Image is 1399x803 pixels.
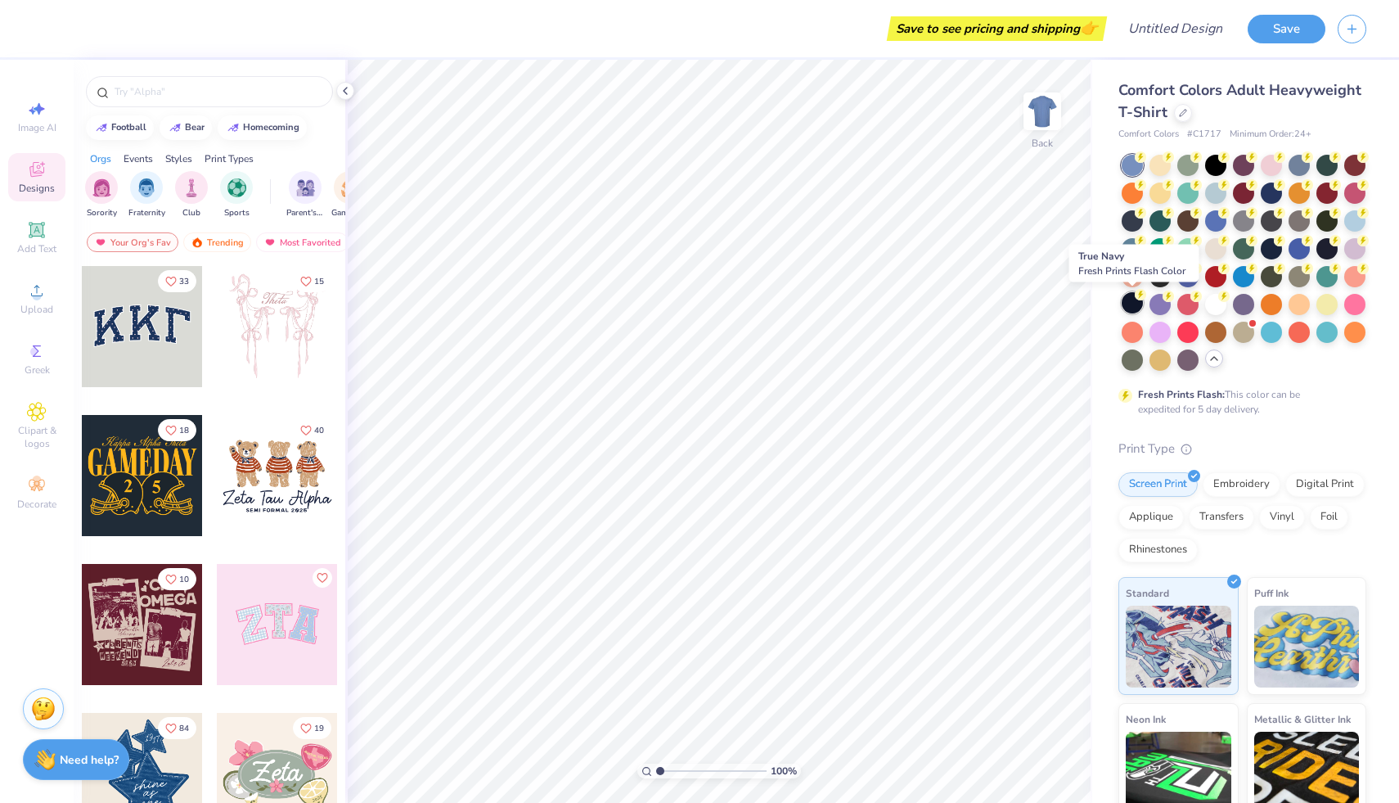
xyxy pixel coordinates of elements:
div: filter for Club [175,171,208,219]
div: Your Org's Fav [87,232,178,252]
div: football [111,123,146,132]
span: 15 [314,277,324,286]
div: Back [1032,136,1053,151]
button: Like [313,568,332,588]
img: trending.gif [191,237,204,248]
div: filter for Game Day [331,171,369,219]
span: Greek [25,363,50,377]
img: Sorority Image [92,178,111,197]
img: Game Day Image [341,178,360,197]
div: Orgs [90,151,111,166]
div: filter for Sorority [85,171,118,219]
button: Like [293,717,331,739]
div: Digital Print [1285,472,1365,497]
span: 19 [314,724,324,733]
div: Print Types [205,151,254,166]
button: bear [160,115,212,140]
button: filter button [128,171,165,219]
span: Standard [1126,584,1169,602]
button: filter button [220,171,253,219]
strong: Need help? [60,752,119,768]
img: Parent's Weekend Image [296,178,315,197]
button: football [86,115,154,140]
img: Back [1026,95,1059,128]
span: # C1717 [1187,128,1221,142]
span: Decorate [17,498,56,511]
div: filter for Sports [220,171,253,219]
img: most_fav.gif [263,237,277,248]
img: Sports Image [227,178,246,197]
span: Comfort Colors Adult Heavyweight T-Shirt [1118,80,1361,122]
button: filter button [85,171,118,219]
img: most_fav.gif [94,237,107,248]
span: Fresh Prints Flash Color [1078,264,1185,277]
div: True Navy [1069,245,1199,282]
div: Rhinestones [1118,538,1198,562]
div: Print Type [1118,440,1366,458]
button: filter button [286,171,324,219]
img: Fraternity Image [137,178,155,197]
span: 10 [179,575,189,584]
div: This color can be expedited for 5 day delivery. [1138,387,1339,417]
span: 18 [179,426,189,435]
button: Like [293,270,331,292]
span: Add Text [17,242,56,255]
img: Puff Ink [1254,606,1360,688]
input: Try "Alpha" [113,83,322,100]
span: Image AI [18,121,56,134]
button: filter button [331,171,369,219]
span: Game Day [331,207,369,219]
span: Sports [224,207,250,219]
div: Styles [165,151,192,166]
div: Screen Print [1118,472,1198,497]
button: homecoming [218,115,307,140]
div: filter for Fraternity [128,171,165,219]
button: Like [158,717,196,739]
span: Parent's Weekend [286,207,324,219]
button: Like [158,568,196,590]
span: Clipart & logos [8,424,65,450]
div: homecoming [243,123,299,132]
span: Upload [20,303,53,316]
button: Like [293,419,331,441]
span: 84 [179,724,189,733]
div: Save to see pricing and shipping [891,16,1103,41]
input: Untitled Design [1115,12,1235,45]
div: Trending [183,232,251,252]
span: 100 % [771,764,797,778]
div: Events [124,151,153,166]
strong: Fresh Prints Flash: [1138,388,1225,401]
span: Club [182,207,200,219]
div: Embroidery [1203,472,1280,497]
span: Puff Ink [1254,584,1289,602]
button: Save [1248,15,1325,43]
span: Metallic & Glitter Ink [1254,711,1351,728]
div: Vinyl [1259,505,1305,530]
img: trend_line.gif [95,123,108,133]
span: Neon Ink [1126,711,1166,728]
img: Club Image [182,178,200,197]
img: trend_line.gif [169,123,182,133]
div: filter for Parent's Weekend [286,171,324,219]
span: 👉 [1080,18,1098,38]
button: Like [158,270,196,292]
img: Standard [1126,606,1231,688]
button: Like [158,419,196,441]
button: filter button [175,171,208,219]
span: Comfort Colors [1118,128,1179,142]
span: Sorority [87,207,117,219]
span: Designs [19,182,55,195]
div: Most Favorited [256,232,349,252]
span: 33 [179,277,189,286]
div: Foil [1310,505,1348,530]
div: bear [185,123,205,132]
span: Minimum Order: 24 + [1230,128,1311,142]
div: Transfers [1189,505,1254,530]
span: 40 [314,426,324,435]
img: trend_line.gif [227,123,240,133]
div: Applique [1118,505,1184,530]
span: Fraternity [128,207,165,219]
